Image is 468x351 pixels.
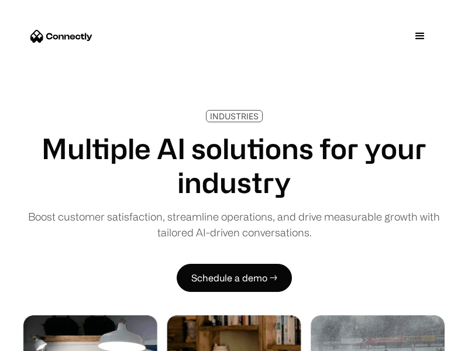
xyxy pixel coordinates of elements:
[30,27,92,45] a: home
[23,209,445,240] div: Boost customer satisfaction, streamline operations, and drive measurable growth with tailored AI-...
[402,19,438,54] div: menu
[210,112,259,121] div: INDUSTRIES
[23,331,70,347] ul: Language list
[23,132,445,199] h1: Multiple AI solutions for your industry
[12,329,70,347] aside: Language selected: English
[177,264,292,292] a: Schedule a demo →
